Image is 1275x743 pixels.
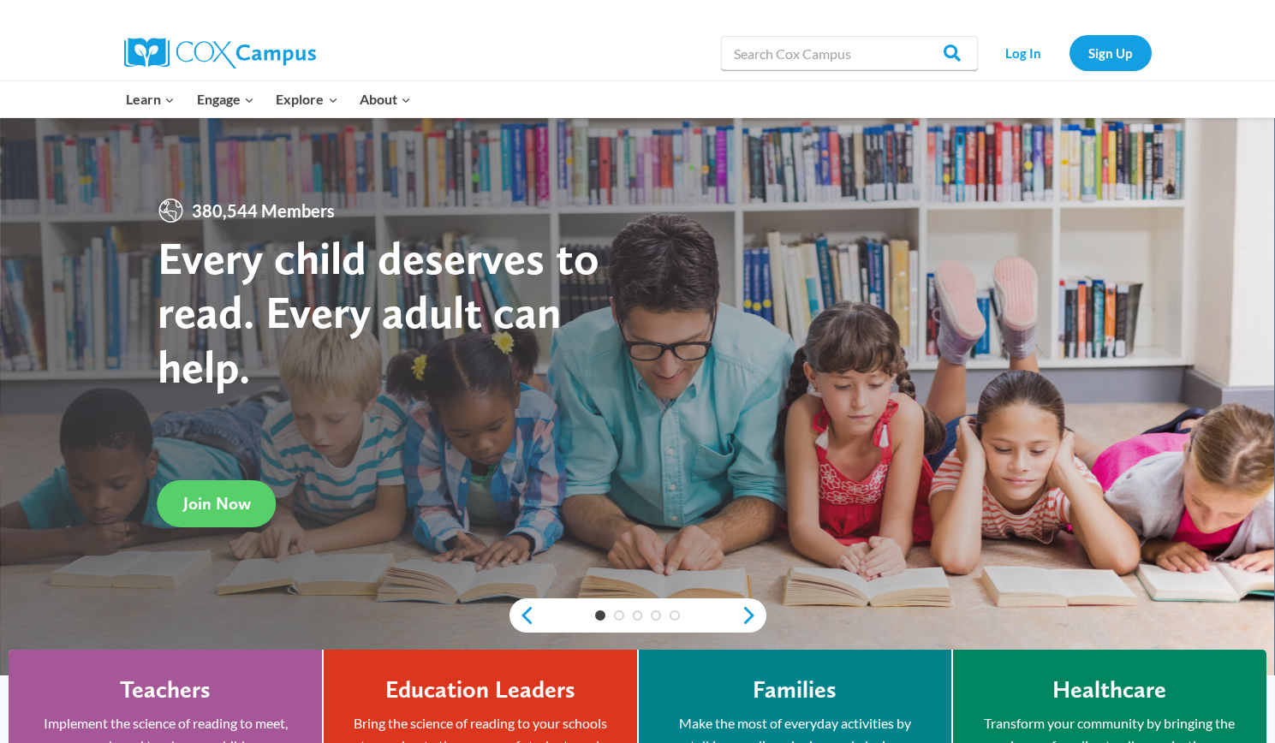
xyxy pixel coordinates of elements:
a: Sign Up [1069,35,1152,70]
img: Cox Campus [124,38,316,68]
div: content slider buttons [509,598,766,633]
h4: Families [753,675,837,704]
a: 3 [633,610,643,621]
a: previous [509,605,535,626]
a: Log In [986,35,1061,70]
a: 2 [614,610,624,621]
a: 4 [651,610,661,621]
a: 5 [670,610,680,621]
span: About [360,88,411,110]
span: Explore [276,88,337,110]
a: next [741,605,766,626]
span: 380,544 Members [185,197,342,224]
nav: Primary Navigation [116,81,422,117]
nav: Secondary Navigation [986,35,1152,70]
h4: Teachers [120,675,211,704]
strong: Every child deserves to read. Every adult can help. [158,230,599,394]
a: Join Now [158,480,277,527]
span: Learn [126,88,175,110]
h4: Healthcare [1052,675,1166,704]
span: Engage [197,88,254,110]
a: 1 [595,610,605,621]
input: Search Cox Campus [721,36,978,70]
h4: Education Leaders [385,675,575,704]
span: Join Now [183,493,251,514]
